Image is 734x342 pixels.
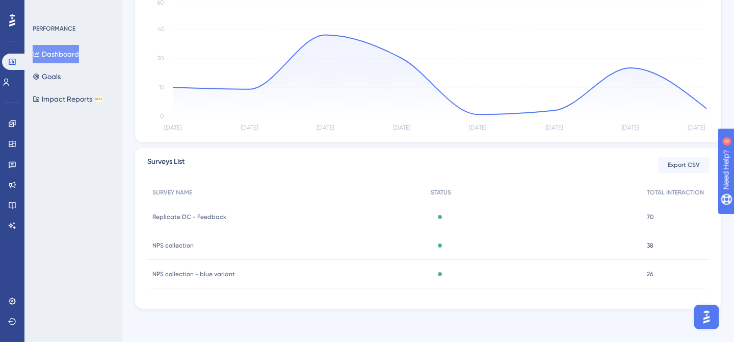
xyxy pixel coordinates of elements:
[147,156,185,174] span: Surveys List
[545,124,563,131] tspan: [DATE]
[71,5,74,13] div: 6
[658,157,709,173] button: Export CSV
[647,213,654,221] span: 70
[621,124,639,131] tspan: [DATE]
[241,124,258,131] tspan: [DATE]
[647,188,704,197] span: TOTAL INTERACTION
[33,45,79,63] button: Dashboard
[157,55,164,62] tspan: 30
[469,124,486,131] tspan: [DATE]
[668,161,700,169] span: Export CSV
[317,124,334,131] tspan: [DATE]
[688,124,705,131] tspan: [DATE]
[158,26,164,33] tspan: 45
[33,25,75,33] div: PERFORMANCE
[393,124,410,131] tspan: [DATE]
[152,188,192,197] span: SURVEY NAME
[152,270,235,278] span: NPS collection - blue variant
[94,96,103,102] div: BETA
[152,213,226,221] span: Replicate DC - Feedback
[647,241,653,250] span: 38
[152,241,194,250] span: NPS collection
[431,188,451,197] span: STATUS
[691,302,722,332] iframe: UserGuiding AI Assistant Launcher
[647,270,653,278] span: 26
[159,84,164,91] tspan: 15
[33,67,61,86] button: Goals
[24,3,64,15] span: Need Help?
[33,90,103,108] button: Impact ReportsBETA
[164,124,181,131] tspan: [DATE]
[160,113,164,120] tspan: 0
